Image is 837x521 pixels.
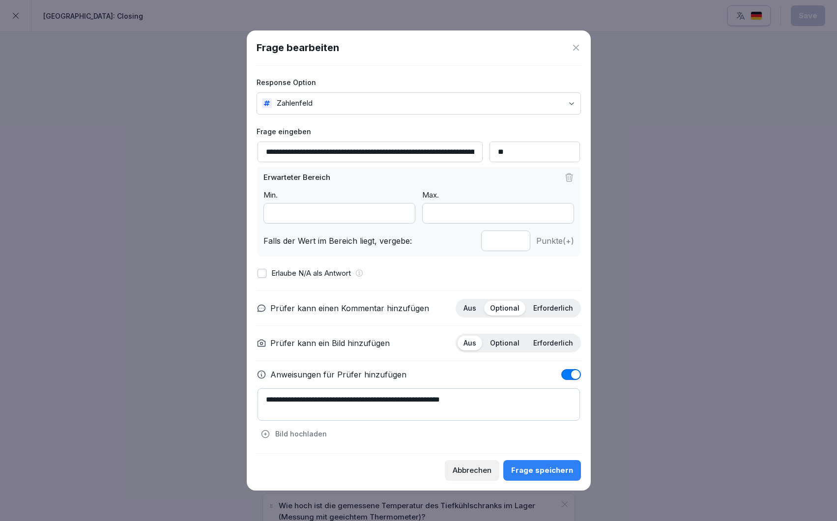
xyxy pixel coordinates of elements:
p: Erforderlich [533,339,573,347]
label: Response Option [257,77,581,87]
p: Erlaube N/A als Antwort [271,268,351,279]
div: Abbrechen [453,465,491,476]
p: Erwarteter Bereich [263,172,330,183]
p: Prüfer kann einen Kommentar hinzufügen [270,302,429,314]
p: Prüfer kann ein Bild hinzufügen [270,337,390,349]
p: Optional [490,304,520,313]
p: Aus [463,339,476,347]
p: Optional [490,339,520,347]
h1: Frage bearbeiten [257,40,339,55]
p: Max. [422,190,574,201]
p: Aus [463,304,476,313]
p: Falls der Wert im Bereich liegt, vergebe: [263,235,475,247]
label: Frage eingeben [257,126,581,137]
button: Frage speichern [503,460,581,481]
p: Bild hochladen [275,429,327,439]
button: Abbrechen [445,460,499,481]
p: Anweisungen für Prüfer hinzufügen [270,369,406,380]
p: Min. [263,190,415,201]
p: Erforderlich [533,304,573,313]
p: Punkte (+) [536,235,574,247]
div: Frage speichern [511,465,573,476]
